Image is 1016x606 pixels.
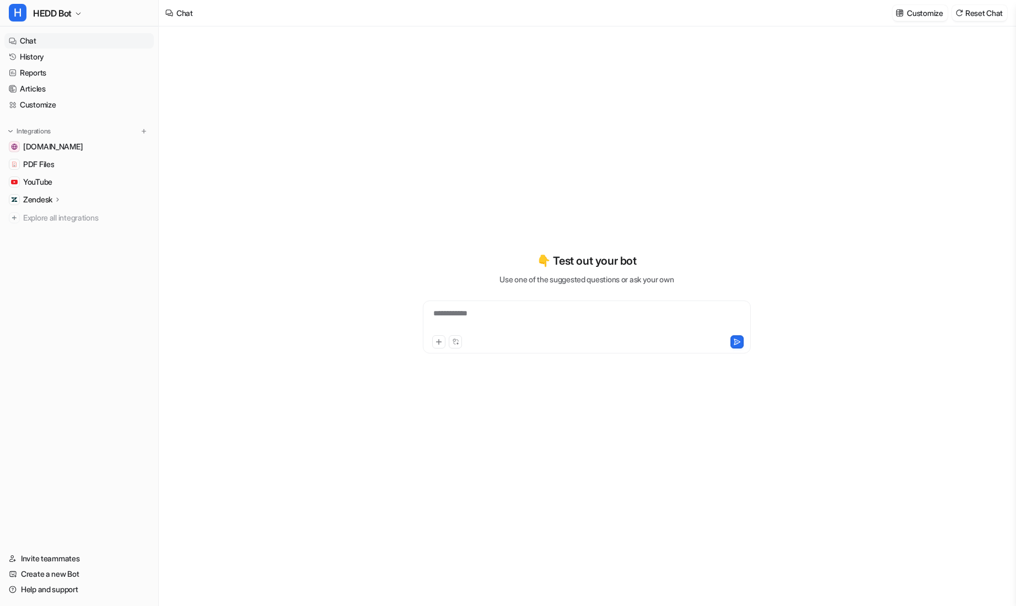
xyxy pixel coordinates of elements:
p: 👇 Test out your bot [537,253,636,269]
p: Zendesk [23,194,52,205]
p: Customize [907,7,943,19]
a: Explore all integrations [4,210,154,226]
button: Reset Chat [952,5,1007,21]
a: Help and support [4,582,154,597]
button: Integrations [4,126,54,137]
img: Zendesk [11,196,18,203]
a: PDF FilesPDF Files [4,157,154,172]
a: History [4,49,154,65]
a: Articles [4,81,154,96]
a: Chat [4,33,154,49]
a: hedd.audio[DOMAIN_NAME] [4,139,154,154]
p: Integrations [17,127,51,136]
img: customize [896,9,904,17]
img: expand menu [7,127,14,135]
img: reset [955,9,963,17]
span: PDF Files [23,159,54,170]
span: Explore all integrations [23,209,149,227]
img: PDF Files [11,161,18,168]
a: Invite teammates [4,551,154,566]
div: Chat [176,7,193,19]
a: YouTubeYouTube [4,174,154,190]
span: YouTube [23,176,52,187]
a: Reports [4,65,154,81]
span: H [9,4,26,22]
p: Use one of the suggested questions or ask your own [499,273,674,285]
img: YouTube [11,179,18,185]
span: HEDD Bot [33,6,72,21]
button: Customize [893,5,947,21]
a: Customize [4,97,154,112]
img: menu_add.svg [140,127,148,135]
span: [DOMAIN_NAME] [23,141,83,152]
a: Create a new Bot [4,566,154,582]
img: hedd.audio [11,143,18,150]
img: explore all integrations [9,212,20,223]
